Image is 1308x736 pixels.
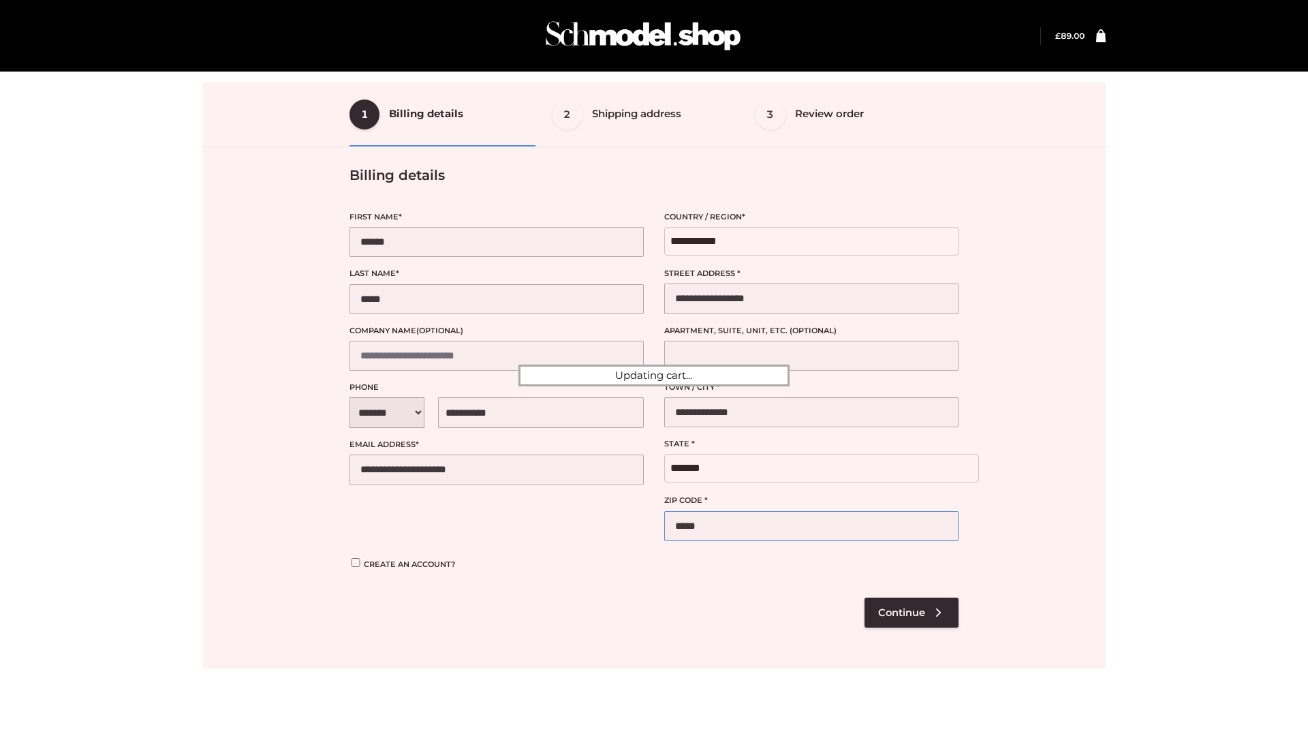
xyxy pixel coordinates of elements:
span: £ [1055,31,1061,41]
bdi: 89.00 [1055,31,1085,41]
div: Updating cart... [518,365,790,386]
img: Schmodel Admin 964 [541,9,745,63]
a: £89.00 [1055,31,1085,41]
